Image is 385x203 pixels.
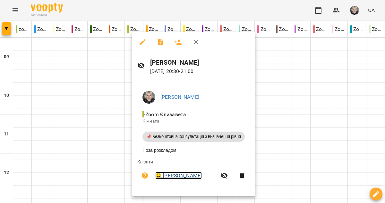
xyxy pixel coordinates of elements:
img: e6b29b008becd306e3c71aec93de28f6.jpeg [142,91,155,104]
a: 😀 [PERSON_NAME] [155,172,202,180]
span: 📌 Безкоштовна консультація з визначення рівня [142,134,245,140]
span: - Zoom Єлизавета [142,111,187,117]
button: Візит ще не сплачено. Додати оплату? [137,168,153,183]
p: Кімната [142,118,245,125]
h6: [PERSON_NAME] [150,58,250,68]
li: Поза розкладом [137,144,250,156]
ul: Клієнти [137,159,250,189]
a: [PERSON_NAME] [160,94,199,100]
p: [DATE] 20:30 - 21:00 [150,68,250,75]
